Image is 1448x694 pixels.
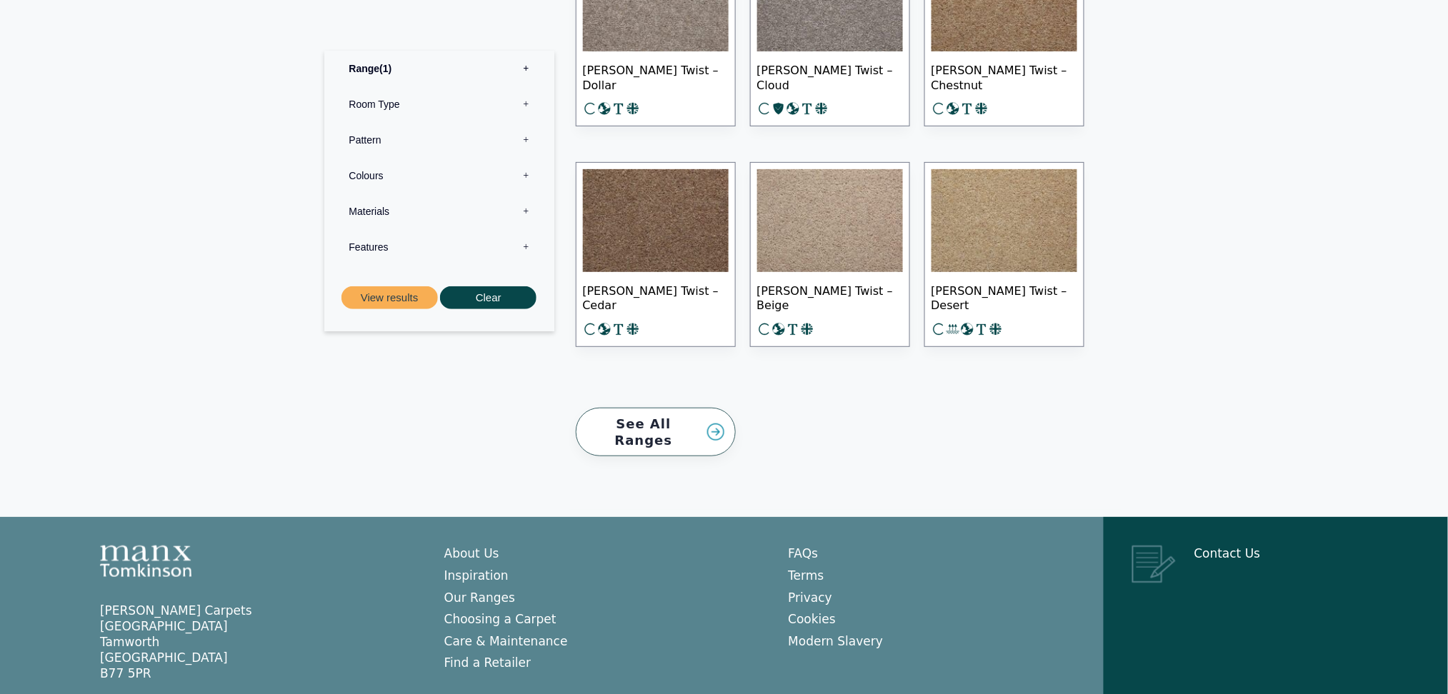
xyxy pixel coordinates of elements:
span: 1 [379,62,391,74]
img: Manx Tomkinson Logo [100,545,191,577]
label: Colours [335,157,544,193]
button: Clear [440,286,536,309]
a: See All Ranges [576,408,736,457]
a: About Us [444,546,499,560]
a: [PERSON_NAME] Twist – Cedar [576,162,736,347]
a: FAQs [789,546,819,560]
label: Room Type [335,86,544,121]
a: Choosing a Carpet [444,612,556,626]
a: [PERSON_NAME] Twist – Desert [924,162,1084,347]
a: Care & Maintenance [444,634,568,648]
img: Tomkinson Twist - Cedar [583,169,729,272]
a: Find a Retailer [444,655,531,670]
a: Privacy [789,590,833,605]
label: Pattern [335,121,544,157]
label: Features [335,228,544,264]
span: [PERSON_NAME] Twist – Desert [932,272,1077,322]
a: Inspiration [444,568,509,583]
span: [PERSON_NAME] Twist – Beige [757,272,903,322]
a: Cookies [789,612,837,626]
p: [PERSON_NAME] Carpets [GEOGRAPHIC_DATA] Tamworth [GEOGRAPHIC_DATA] B77 5PR [100,603,416,681]
label: Materials [335,193,544,228]
span: [PERSON_NAME] Twist – Dollar [583,51,729,101]
a: Terms [789,568,824,583]
a: [PERSON_NAME] Twist – Beige [750,162,910,347]
span: [PERSON_NAME] Twist – Cloud [757,51,903,101]
img: Tomkinson Twist - Desert [932,169,1077,272]
a: Modern Slavery [789,634,884,648]
button: View results [341,286,438,309]
a: Our Ranges [444,590,515,605]
span: [PERSON_NAME] Twist – Chestnut [932,51,1077,101]
label: Range [335,50,544,86]
a: Contact Us [1194,546,1261,560]
span: [PERSON_NAME] Twist – Cedar [583,272,729,322]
